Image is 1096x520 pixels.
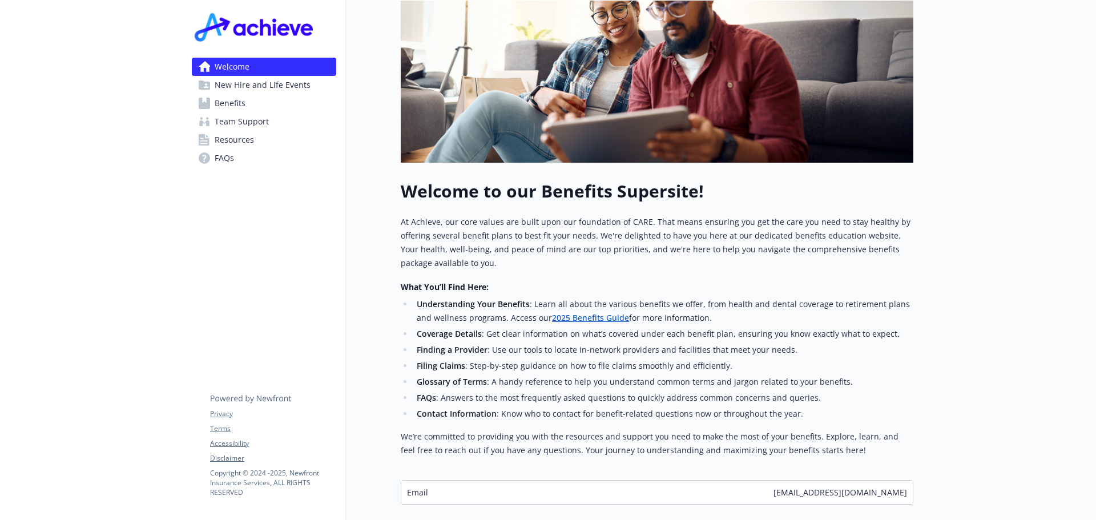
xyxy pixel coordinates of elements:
strong: Finding a Provider [417,344,487,355]
h1: Welcome to our Benefits Supersite! [401,181,913,201]
a: Privacy [210,409,336,419]
span: [EMAIL_ADDRESS][DOMAIN_NAME] [773,486,907,498]
a: Terms [210,424,336,434]
strong: Contact Information [417,408,497,419]
a: Welcome [192,58,336,76]
p: We’re committed to providing you with the resources and support you need to make the most of your... [401,430,913,457]
li: : Know who to contact for benefit-related questions now or throughout the year. [413,407,913,421]
a: New Hire and Life Events [192,76,336,94]
strong: Glossary of Terms [417,376,487,387]
li: : Use our tools to locate in-network providers and facilities that meet your needs. [413,343,913,357]
a: Disclaimer [210,453,336,463]
p: Copyright © 2024 - 2025 , Newfront Insurance Services, ALL RIGHTS RESERVED [210,468,336,497]
span: Resources [215,131,254,149]
span: Team Support [215,112,269,131]
strong: Filing Claims [417,360,465,371]
span: Benefits [215,94,245,112]
a: FAQs [192,149,336,167]
span: FAQs [215,149,234,167]
li: : Learn all about the various benefits we offer, from health and dental coverage to retirement pl... [413,297,913,325]
a: Team Support [192,112,336,131]
span: Email [407,486,428,498]
strong: Coverage Details [417,328,482,339]
li: : Step-by-step guidance on how to file claims smoothly and efficiently. [413,359,913,373]
li: : Answers to the most frequently asked questions to quickly address common concerns and queries. [413,391,913,405]
p: At Achieve, our core values are built upon our foundation of CARE. That means ensuring you get th... [401,215,913,270]
a: 2025 Benefits Guide [552,312,629,323]
span: Welcome [215,58,249,76]
span: New Hire and Life Events [215,76,311,94]
strong: Understanding Your Benefits [417,299,530,309]
li: : Get clear information on what’s covered under each benefit plan, ensuring you know exactly what... [413,327,913,341]
a: Accessibility [210,438,336,449]
a: Benefits [192,94,336,112]
li: : A handy reference to help you understand common terms and jargon related to your benefits. [413,375,913,389]
strong: What You’ll Find Here: [401,281,489,292]
strong: FAQs [417,392,436,403]
a: Resources [192,131,336,149]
